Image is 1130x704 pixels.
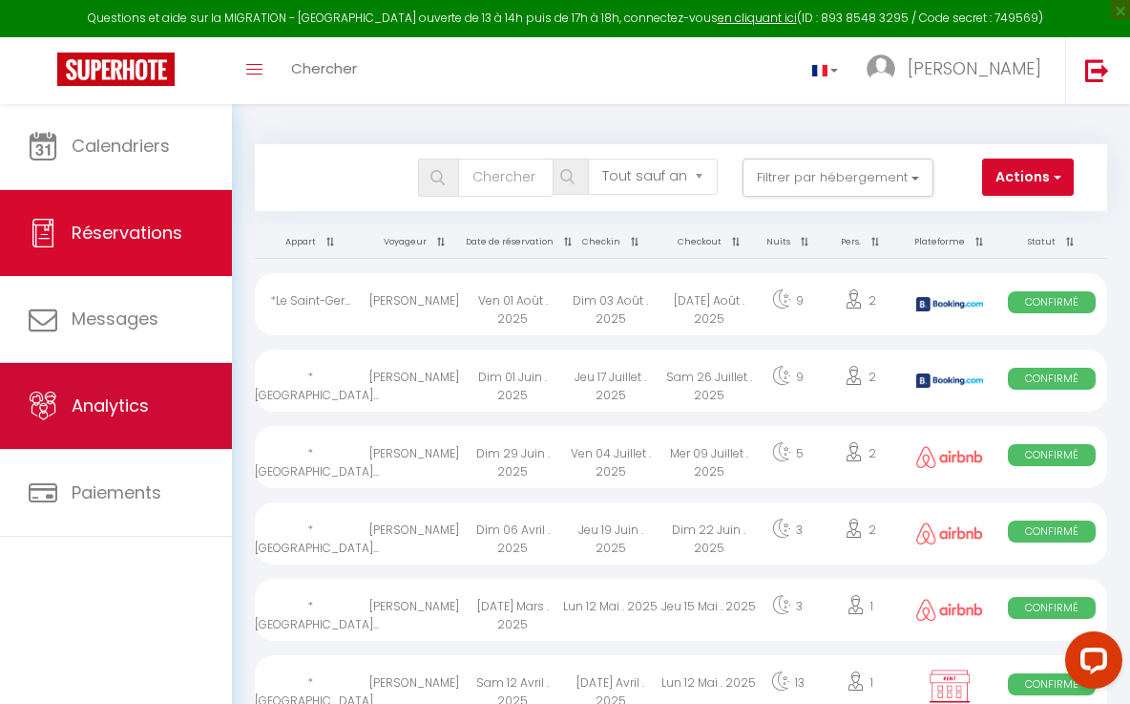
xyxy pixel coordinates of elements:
[561,225,659,259] th: Sort by checkin
[72,307,158,331] span: Messages
[1085,58,1109,82] img: logout
[659,225,758,259] th: Sort by checkout
[718,10,797,26] a: en cliquant ici
[464,225,562,259] th: Sort by booking date
[57,53,175,86] img: Super Booking
[852,37,1065,104] a: ... [PERSON_NAME]
[817,225,902,259] th: Sort by people
[1050,624,1130,704] iframe: LiveChat chat widget
[982,159,1074,197] button: Actions
[72,134,170,158] span: Calendriers
[908,56,1041,80] span: [PERSON_NAME]
[366,225,464,259] th: Sort by guest
[291,58,357,78] span: Chercher
[72,221,182,245] span: Réservations
[996,225,1107,259] th: Sort by status
[758,225,818,259] th: Sort by nights
[743,159,933,197] button: Filtrer par hébergement
[458,159,554,197] input: Chercher
[72,480,161,504] span: Paiements
[277,37,371,104] a: Chercher
[867,54,895,83] img: ...
[255,225,366,259] th: Sort by rentals
[903,225,996,259] th: Sort by channel
[72,394,149,417] span: Analytics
